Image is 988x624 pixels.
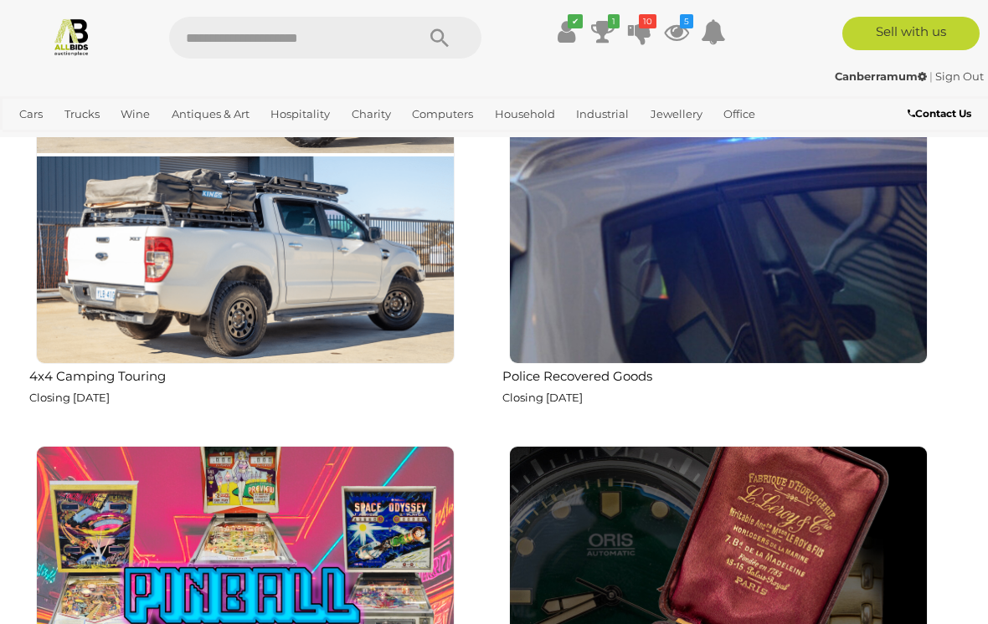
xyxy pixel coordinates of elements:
a: Canberramum [835,69,929,83]
a: Contact Us [908,105,975,123]
p: Closing [DATE] [29,388,469,407]
i: 1 [608,14,620,28]
a: Hospitality [264,100,337,128]
a: 1 [590,17,615,47]
a: Sign Out [935,69,984,83]
a: Antiques & Art [165,100,256,128]
a: Wine [114,100,157,128]
i: 10 [639,14,656,28]
a: Charity [345,100,398,128]
a: Trucks [58,100,106,128]
h2: 4x4 Camping Touring [29,366,469,384]
a: Office [717,100,762,128]
strong: Canberramum [835,69,927,83]
button: Search [398,17,481,59]
a: [GEOGRAPHIC_DATA] [69,128,201,156]
h2: Police Recovered Goods [502,366,942,384]
img: Allbids.com.au [52,17,91,56]
a: 10 [627,17,652,47]
a: 5 [664,17,689,47]
a: Computers [405,100,480,128]
span: | [929,69,933,83]
a: Household [488,100,562,128]
a: ✔ [553,17,579,47]
i: 5 [680,14,693,28]
a: Jewellery [644,100,709,128]
a: Cars [13,100,49,128]
a: Sell with us [842,17,980,50]
i: ✔ [568,14,583,28]
b: Contact Us [908,107,971,120]
a: Industrial [569,100,636,128]
a: Sports [13,128,60,156]
p: Closing [DATE] [502,388,942,407]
